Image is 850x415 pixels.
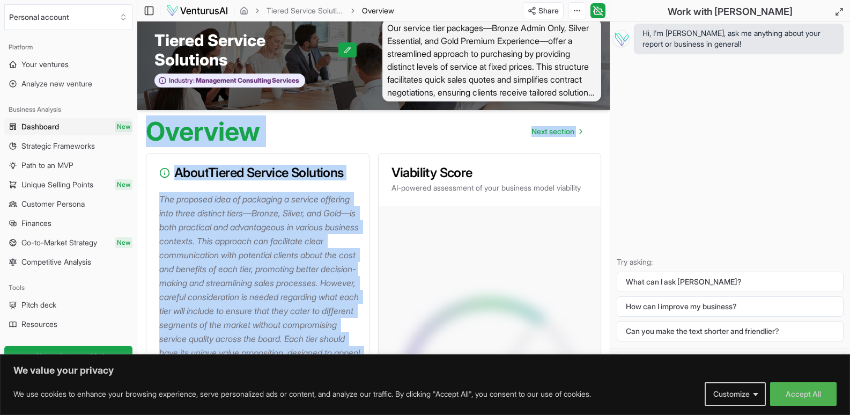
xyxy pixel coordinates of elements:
span: Customer Persona [21,199,85,209]
span: Industry: [169,76,195,85]
button: Accept All [770,382,837,406]
div: Business Analysis [4,101,132,118]
h3: Viability Score [391,166,588,179]
a: Tiered Service Solutions [267,5,344,16]
h3: About Tiered Service Solutions [159,166,356,179]
span: Strategic Frameworks [21,141,95,151]
nav: pagination [523,121,590,142]
span: New [115,121,132,132]
span: New [115,179,132,190]
a: Customer Persona [4,195,132,213]
h2: Work with [PERSON_NAME] [668,4,793,19]
span: Your ventures [21,59,69,70]
span: Management Consulting Services [195,76,299,85]
a: Go-to-Market StrategyNew [4,234,132,251]
a: Your ventures [4,56,132,73]
button: Select an organization [4,4,132,30]
button: How can I improve my business? [617,296,844,317]
a: Unique Selling PointsNew [4,176,132,193]
nav: breadcrumb [240,5,394,16]
a: Pitch deck [4,296,132,314]
button: Industry:Management Consulting Services [154,74,305,88]
span: Finances [21,218,51,229]
div: Tools [4,279,132,296]
span: Hi, I'm [PERSON_NAME], ask me anything about your report or business in general! [642,28,835,49]
span: Upgrade to a paid plan [36,351,113,362]
span: Overview [362,5,394,16]
a: Finances [4,215,132,232]
a: Resources [4,316,132,333]
span: Tiered Service Solutions [154,31,338,69]
a: Path to an MVP [4,157,132,174]
span: Unique Selling Points [21,179,93,190]
p: We use cookies to enhance your browsing experience, serve personalized ads or content, and analyz... [13,388,591,401]
button: Can you make the text shorter and friendlier? [617,321,844,341]
p: The proposed idea of packaging a service offering into three distinct tiers—Bronze, Silver, and G... [159,192,360,402]
span: Share [538,5,559,16]
span: Competitive Analysis [21,257,91,267]
a: Competitive Analysis [4,253,132,271]
p: We value your privacy [13,364,837,377]
a: Upgrade to a paid plan [4,346,132,367]
a: Go to next page [523,121,590,142]
h1: Overview [146,119,260,144]
span: Our service tier packages—Bronze Admin Only, Silver Essential, and Gold Premium Experience—offer ... [382,19,602,101]
a: Analyze new venture [4,75,132,92]
button: Customize [705,382,766,406]
img: logo [166,4,228,17]
span: Next section [531,126,574,137]
span: Pitch deck [21,300,56,310]
button: What can I ask [PERSON_NAME]? [617,272,844,292]
img: Vera [612,30,630,47]
a: Strategic Frameworks [4,137,132,155]
span: Path to an MVP [21,160,73,171]
a: DashboardNew [4,118,132,135]
span: New [115,237,132,248]
p: Try asking: [617,257,844,267]
p: AI-powered assessment of your business model viability [391,183,588,193]
span: Dashboard [21,121,59,132]
div: Platform [4,39,132,56]
button: Share [523,2,564,19]
span: Go-to-Market Strategy [21,237,97,248]
span: Resources [21,319,57,330]
span: Analyze new venture [21,78,92,89]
